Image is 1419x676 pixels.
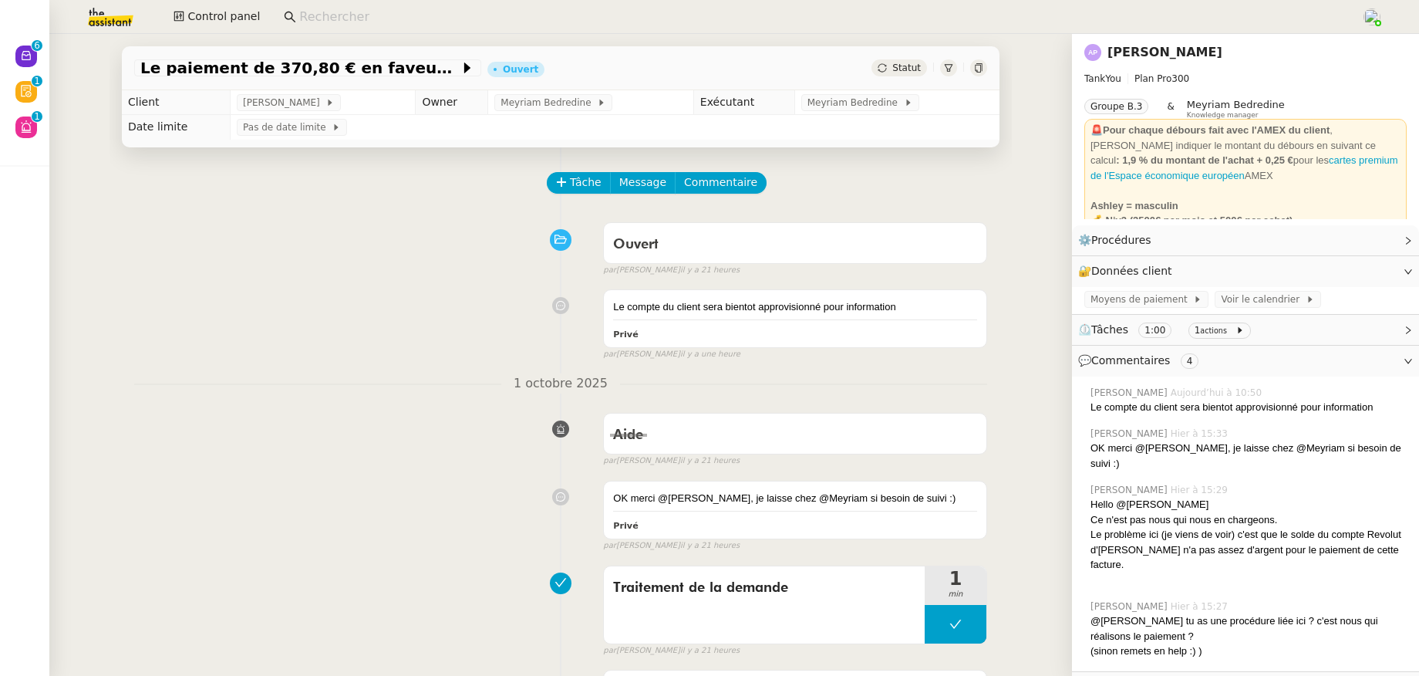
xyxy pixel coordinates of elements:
a: [PERSON_NAME] [1107,45,1222,59]
span: il y a 21 heures [680,644,740,657]
span: Knowledge manager [1187,111,1259,120]
span: Aujourd’hui à 10:50 [1171,386,1265,400]
span: par [603,348,616,361]
span: & [1167,99,1174,119]
span: Statut [892,63,921,73]
span: il y a une heure [680,348,740,361]
strong: : 1,9 % du montant de l'achat + 0,25 € [1116,154,1293,166]
span: Données client [1091,265,1172,277]
span: Voir le calendrier [1221,292,1305,307]
small: [PERSON_NAME] [603,644,740,657]
small: actions [1200,326,1227,335]
strong: 🚨Pour chaque débours fait avec l'AMEX du client [1090,124,1330,136]
span: Hier à 15:27 [1171,600,1231,613]
span: Le paiement de 370,80 € en faveur de The Assistant SAS a échoué [140,60,460,76]
nz-tag: 4 [1181,353,1199,369]
span: [PERSON_NAME] [1090,427,1171,441]
span: Meyriam Bedredine [501,95,597,110]
span: [PERSON_NAME] [1090,483,1171,497]
div: ⚙️Procédures [1072,225,1419,255]
td: Client [122,90,231,115]
span: Hier à 15:29 [1171,483,1231,497]
td: Exécutant [693,90,794,115]
div: 💬Commentaires 4 [1072,346,1419,376]
span: par [603,644,616,657]
span: par [603,264,616,277]
small: [PERSON_NAME] [603,348,740,361]
div: (sinon remets en help :) ) [1090,644,1407,659]
div: Le compte du client sera bientot approvisionné pour information [613,299,977,315]
span: Meyriam Bedredine [1187,99,1285,110]
span: Plan Pro [1134,73,1171,84]
app-user-label: Knowledge manager [1187,99,1285,119]
td: Owner [416,90,488,115]
td: Date limite [122,115,231,140]
span: 1 [925,570,986,588]
span: Tâches [1091,323,1128,336]
button: Message [610,172,676,194]
img: svg [1084,44,1101,61]
span: Moyens de paiement [1090,292,1193,307]
span: ⚙️ [1078,232,1158,249]
div: OK merci @[PERSON_NAME], je laisse chez @Meyriam si besoin de suivi :) [613,491,977,506]
nz-badge-sup: 6 [32,40,42,51]
span: Commentaires [1091,354,1170,367]
span: Traitement de la demande [613,576,915,600]
b: Privé [613,330,638,340]
span: min [925,588,986,601]
button: Tâche [547,172,611,194]
span: il y a 21 heures [680,539,740,553]
small: [PERSON_NAME] [603,455,740,468]
img: users%2FNTfmycKsCFdqp6LX6USf2FmuPJo2%2Favatar%2F16D86256-2126-4AE5-895D-3A0011377F92_1_102_o-remo... [1363,8,1380,25]
p: 1 [34,76,40,90]
span: [PERSON_NAME] [1090,600,1171,613]
span: Pas de date limite [243,120,332,135]
span: Ouvert [613,238,659,252]
span: par [603,539,616,553]
small: [PERSON_NAME] [603,264,740,277]
span: TankYou [1084,73,1121,84]
button: Control panel [164,6,269,28]
div: OK merci @[PERSON_NAME], je laisse chez @Meyriam si besoin de suivi :) [1090,441,1407,471]
span: Message [619,174,666,191]
span: Tâche [570,174,602,191]
a: cartes premium de l'Espace économique européen [1090,154,1398,181]
div: 🔐Données client [1072,256,1419,286]
span: Commentaire [684,174,757,191]
nz-badge-sup: 1 [32,76,42,86]
span: Aide [613,428,643,442]
small: [PERSON_NAME] [603,539,740,553]
strong: 💰 Niv2 (3500€ par mois et 500€ par achat) [1090,215,1293,226]
span: 1 octobre 2025 [501,373,620,394]
p: 1 [34,111,40,125]
div: Ouvert [503,65,538,74]
span: [PERSON_NAME] [243,95,325,110]
input: Rechercher [299,7,1346,28]
div: @[PERSON_NAME] tu as une procédure liée ici ? c'est nous qui réalisons le paiement ? [1090,613,1407,644]
span: 300 [1171,73,1189,84]
span: il y a 21 heures [680,455,740,468]
nz-tag: Groupe B.3 [1084,99,1148,114]
span: [PERSON_NAME] [1090,386,1171,400]
nz-badge-sup: 1 [32,111,42,122]
div: Hello @[PERSON_NAME] [1090,497,1407,512]
span: Hier à 15:33 [1171,427,1231,441]
div: , [PERSON_NAME] indiquer le montant du débours en suivant ce calcul pour les AMEX [1090,123,1400,183]
span: par [603,455,616,468]
p: 6 [34,40,40,54]
span: ⏲️ [1078,323,1257,336]
span: Meyriam Bedredine [807,95,904,110]
span: 🔐 [1078,262,1178,280]
span: 1 [1195,325,1201,336]
strong: Ashley = masculin [1090,200,1178,211]
div: Le compte du client sera bientot approvisionné pour information [1090,400,1407,415]
div: ⏲️Tâches 1:00 1actions [1072,315,1419,345]
button: Commentaire [675,172,767,194]
div: Ce n'est pas nous qui nous en chargeons. [1090,512,1407,528]
span: Control panel [187,8,260,25]
span: 💬 [1078,354,1205,367]
div: Le problème ici (je viens de voir) c'est que le solde du compte Revolut d'[PERSON_NAME] n'a pas a... [1090,527,1407,573]
b: Privé [613,521,638,531]
nz-tag: 1:00 [1138,323,1171,338]
span: Procédures [1091,234,1151,246]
